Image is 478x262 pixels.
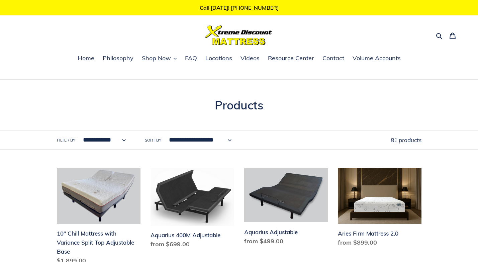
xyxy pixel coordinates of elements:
[57,137,75,143] label: Filter by
[391,137,421,144] span: 81 products
[215,98,263,112] span: Products
[349,54,404,64] a: Volume Accounts
[268,54,314,62] span: Resource Center
[322,54,344,62] span: Contact
[185,54,197,62] span: FAQ
[237,54,263,64] a: Videos
[244,168,328,248] a: Aquarius Adjustable
[319,54,348,64] a: Contact
[78,54,94,62] span: Home
[202,54,235,64] a: Locations
[74,54,98,64] a: Home
[265,54,317,64] a: Resource Center
[205,25,272,45] img: Xtreme Discount Mattress
[205,54,232,62] span: Locations
[241,54,260,62] span: Videos
[99,54,137,64] a: Philosophy
[145,137,161,143] label: Sort by
[151,168,234,251] a: Aquarius 400M Adjustable
[138,54,180,64] button: Shop Now
[103,54,133,62] span: Philosophy
[338,168,421,250] a: Aries Firm Mattress 2.0
[353,54,401,62] span: Volume Accounts
[142,54,171,62] span: Shop Now
[182,54,200,64] a: FAQ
